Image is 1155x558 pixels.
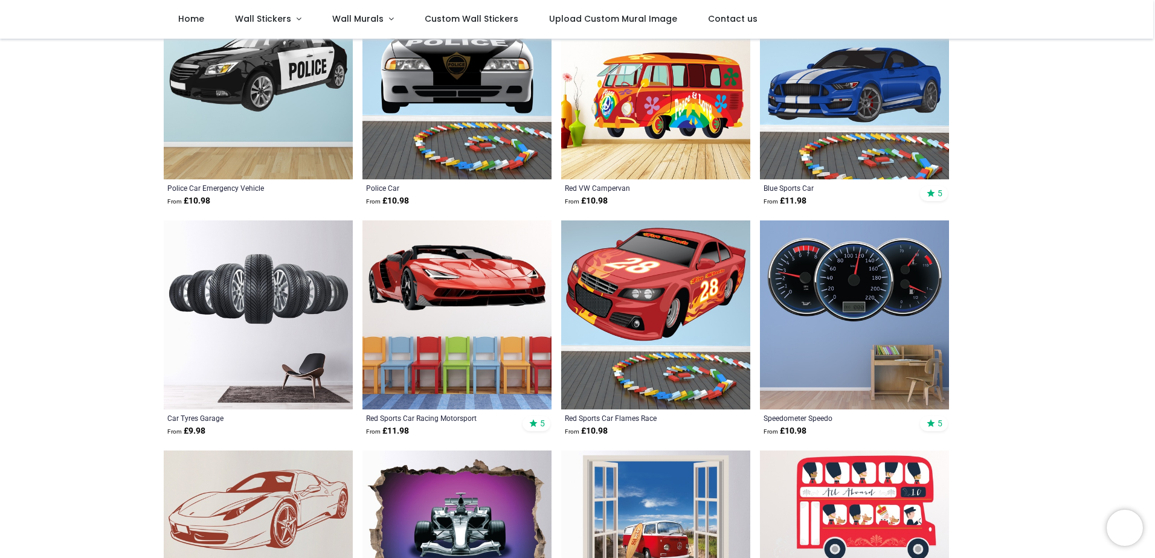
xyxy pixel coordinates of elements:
span: From [565,198,579,205]
span: From [167,198,182,205]
span: 5 [938,418,942,429]
span: Custom Wall Stickers [425,13,518,25]
strong: £ 10.98 [366,195,409,207]
img: Speedometer Speedo Wall Sticker [760,220,949,409]
span: Wall Murals [332,13,384,25]
span: From [366,198,381,205]
img: Red Sports Car Flames Race Wall Sticker [561,220,750,409]
strong: £ 10.98 [167,195,210,207]
a: Speedometer Speedo [764,413,909,423]
span: From [366,428,381,435]
a: Red Sports Car Racing Motorsport [366,413,512,423]
span: From [565,428,579,435]
a: Police Car [366,183,512,193]
strong: £ 10.98 [764,425,806,437]
span: Wall Stickers [235,13,291,25]
span: From [764,428,778,435]
span: From [167,428,182,435]
span: From [764,198,778,205]
span: Contact us [708,13,758,25]
img: Car Tyres Garage Wall Sticker [164,220,353,409]
span: Upload Custom Mural Image [549,13,677,25]
span: 5 [938,188,942,199]
a: Blue Sports Car [764,183,909,193]
a: Car Tyres Garage [167,413,313,423]
a: Police Car Emergency Vehicle [167,183,313,193]
span: 5 [540,418,545,429]
a: Red VW Campervan [565,183,710,193]
strong: £ 9.98 [167,425,205,437]
strong: £ 10.98 [565,425,608,437]
iframe: Brevo live chat [1107,510,1143,546]
strong: £ 10.98 [565,195,608,207]
strong: £ 11.98 [764,195,806,207]
img: Red Sports Car Racing Motorsport Wall Sticker [362,220,552,409]
strong: £ 11.98 [366,425,409,437]
span: Home [178,13,204,25]
a: Red Sports Car Flames Race [565,413,710,423]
